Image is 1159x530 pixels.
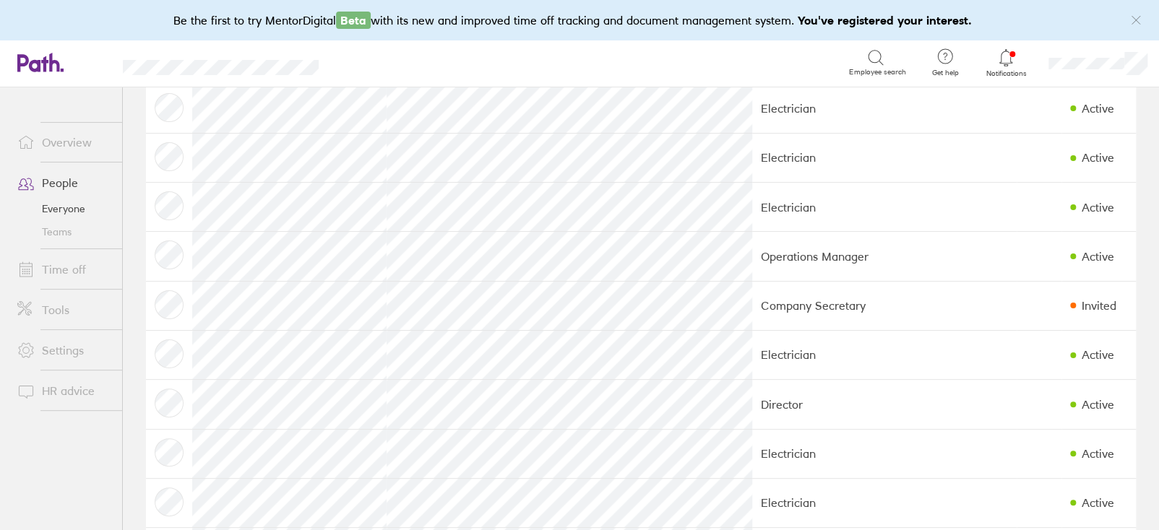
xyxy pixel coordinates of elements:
[849,68,905,77] span: Employee search
[6,128,122,157] a: Overview
[983,69,1030,78] span: Notifications
[752,429,1017,478] td: Electrician
[358,56,395,69] div: Search
[752,281,1017,330] td: Company Secretary
[1082,447,1114,460] div: Active
[1082,151,1114,164] div: Active
[1082,250,1114,263] div: Active
[1082,398,1114,411] div: Active
[173,12,986,29] div: Be the first to try MentorDigital with its new and improved time off tracking and document manage...
[752,478,1017,527] td: Electrician
[752,84,1017,133] td: Electrician
[1082,201,1114,214] div: Active
[752,133,1017,182] td: Electrician
[798,13,972,27] b: You've registered your interest.
[6,295,122,324] a: Tools
[983,48,1030,78] a: Notifications
[752,331,1017,380] td: Electrician
[6,336,122,365] a: Settings
[6,376,122,405] a: HR advice
[752,232,1017,281] td: Operations Manager
[921,69,968,77] span: Get help
[1082,299,1116,312] div: Invited
[1082,348,1114,361] div: Active
[752,380,1017,429] td: Director
[1082,496,1114,509] div: Active
[6,220,122,243] a: Teams
[336,12,371,29] span: Beta
[6,168,122,197] a: People
[752,183,1017,232] td: Electrician
[6,197,122,220] a: Everyone
[1082,102,1114,115] div: Active
[6,255,122,284] a: Time off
